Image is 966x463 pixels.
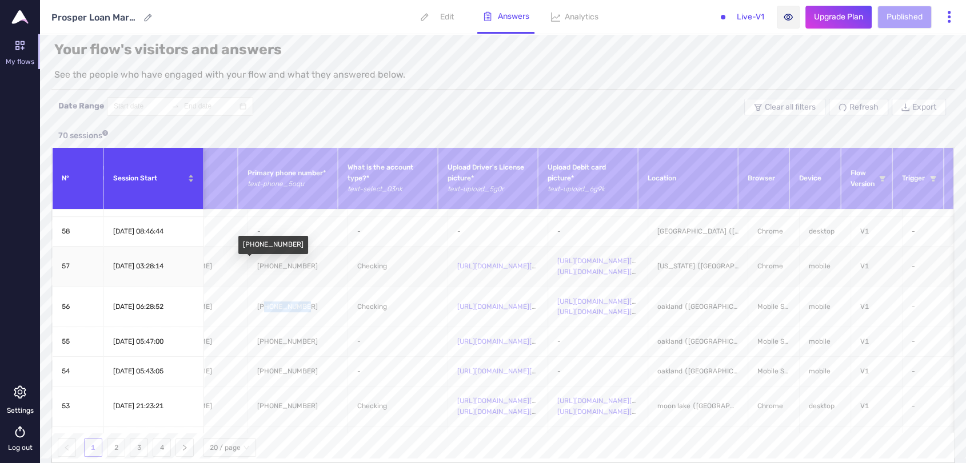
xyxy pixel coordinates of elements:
[757,402,783,410] span: Chrome
[548,327,648,357] td: -
[440,12,454,22] p: Edit
[851,427,903,457] td: V1
[557,257,684,265] a: [URL][DOMAIN_NAME][DOMAIN_NAME]
[903,327,954,357] td: -
[175,438,194,457] li: Next Page
[648,327,748,357] td: oakland ([GEOGRAPHIC_DATA], [GEOGRAPHIC_DATA])
[648,217,748,247] td: [GEOGRAPHIC_DATA] ([GEOGRAPHIC_DATA], [GEOGRAPHIC_DATA])
[348,217,448,247] td: -
[809,402,835,410] span: desktop
[851,217,903,247] td: V1
[457,367,584,375] a: [URL][DOMAIN_NAME][DOMAIN_NAME]
[257,262,318,270] span: [PHONE_NUMBER]
[557,408,684,416] a: [URL][DOMAIN_NAME][DOMAIN_NAME]
[348,427,448,457] td: -
[557,268,684,276] a: [URL][DOMAIN_NAME][DOMAIN_NAME]
[457,408,584,416] a: [URL][DOMAIN_NAME][DOMAIN_NAME]
[175,438,194,457] button: right
[62,337,70,345] span: 55
[498,11,529,21] p: Answers
[548,217,648,247] td: -
[877,166,888,192] span: filter
[930,175,937,182] span: filter
[210,439,249,456] span: 20 / page
[184,101,237,112] input: End date
[62,227,70,235] span: 58
[757,367,800,375] span: Mobile Safari
[851,386,903,427] td: V1
[851,247,903,287] td: V1
[912,102,936,112] span: Export
[757,337,800,345] span: Mobile Safari
[809,367,831,375] span: mobile
[62,402,70,410] span: 53
[257,337,318,345] span: [PHONE_NUMBER]
[257,303,318,311] span: [PHONE_NUMBER]
[851,287,903,328] td: V1
[348,185,402,193] span: text - select_03nk
[53,148,104,210] th: N°
[104,217,204,247] td: [DATE] 08:46:44
[181,444,188,451] span: right
[130,438,148,457] li: 3
[348,163,413,182] span: What is the account type?*
[851,357,903,386] td: V1
[104,427,204,457] td: [DATE] 21:08:42
[114,101,167,112] input: Start date
[717,11,768,23] span: Live - V1
[548,163,606,182] span: Upload Debit card picture*
[85,439,102,456] a: 1
[203,438,256,457] div: Page Size
[903,427,954,457] td: -
[257,367,318,375] span: [PHONE_NUMBER]
[714,6,771,29] button: Live-V1
[851,168,875,190] span: Flow Version
[457,303,584,311] a: [URL][DOMAIN_NAME][DOMAIN_NAME]
[739,148,790,210] th: Browser
[63,444,70,451] span: left
[54,41,952,58] h1: Your flow's visitors and answers
[107,439,125,456] a: 2
[548,427,648,457] td: -
[765,102,816,112] span: Clear all filters
[348,357,448,386] td: -
[248,427,348,457] td: -
[814,11,863,23] span: Upgrade Plan
[757,303,800,311] span: Mobile Safari
[248,217,348,247] td: -
[448,217,548,247] td: -
[58,438,76,457] li: Previous Page
[757,227,783,235] span: Chrome
[248,169,326,177] span: Primary phone number*
[903,287,954,328] td: -
[903,217,954,247] td: -
[648,357,748,386] td: oakland ([GEOGRAPHIC_DATA], [GEOGRAPHIC_DATA])
[805,6,872,29] button: Upgrade Plan
[928,171,939,186] span: filter
[448,427,548,457] td: -
[809,227,835,235] span: desktop
[104,386,204,427] td: [DATE] 21:23:21
[448,163,524,182] span: Upload Driver's License picture*
[104,327,204,357] td: [DATE] 05:47:00
[903,357,954,386] td: -
[849,102,879,112] span: Refresh
[942,10,956,24] span: more
[357,402,387,410] span: Checking
[104,287,204,328] td: [DATE] 06:28:52
[557,397,684,405] a: [URL][DOMAIN_NAME][DOMAIN_NAME]
[357,262,387,270] span: Checking
[54,69,952,80] p: See the people who have engaged with your flow and what they answered below.
[457,337,584,345] a: [URL][DOMAIN_NAME][DOMAIN_NAME]
[62,262,70,270] span: 57
[648,287,748,328] td: oakland ([GEOGRAPHIC_DATA], [GEOGRAPHIC_DATA])
[11,10,29,24] img: Upflowy logo
[809,337,831,345] span: mobile
[648,427,748,457] td: moon lake ([GEOGRAPHIC_DATA], [GEOGRAPHIC_DATA])
[102,130,109,136] span: question-circle
[257,402,318,410] span: [PHONE_NUMBER]
[357,303,387,311] span: Checking
[757,262,783,270] span: Chrome
[84,438,102,457] li: 1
